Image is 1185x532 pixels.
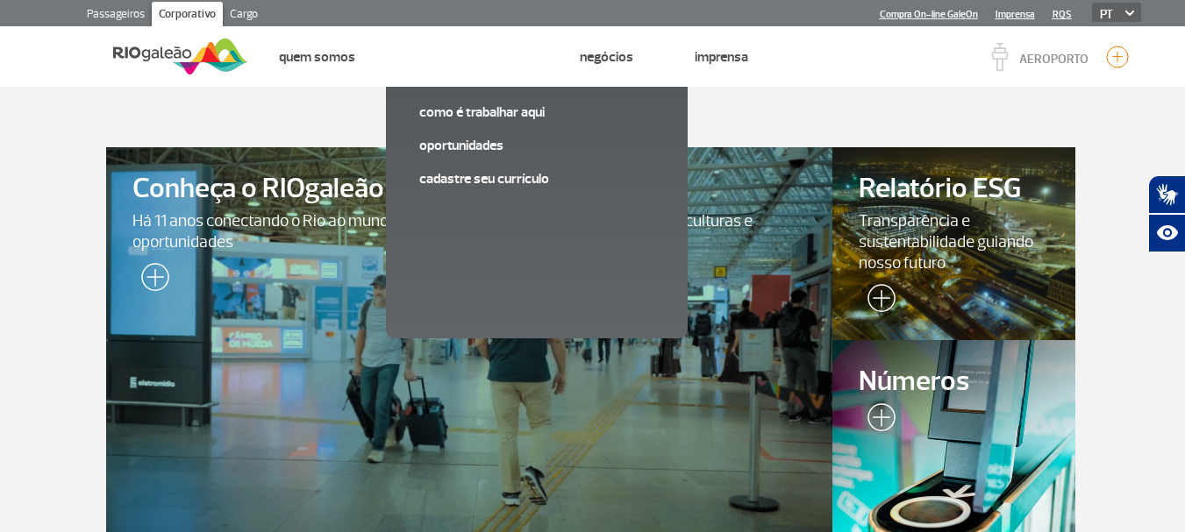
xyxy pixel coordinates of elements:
span: Números [859,366,1048,397]
a: Como é trabalhar aqui [419,103,654,122]
img: leia-mais [859,403,896,438]
span: Há 11 anos conectando o Rio ao mundo e sendo a porta de entrada para pessoas, culturas e oportuni... [132,210,807,252]
a: Trabalhe Conosco [417,48,518,66]
a: Relatório ESGTransparência e sustentabilidade guiando nosso futuro [832,147,1074,340]
div: Plugin de acessibilidade da Hand Talk. [1148,175,1185,252]
a: Oportunidades [419,136,654,155]
img: leia-mais [859,284,896,319]
a: Imprensa [695,48,748,66]
button: Abrir recursos assistivos. [1148,214,1185,252]
span: Transparência e sustentabilidade guiando nosso futuro [859,210,1048,273]
a: Negócios [580,48,633,66]
a: Imprensa [996,9,1035,20]
span: Relatório ESG [859,174,1048,204]
a: Corporativo [152,2,223,30]
a: Quem Somos [279,48,355,66]
a: RQS [1053,9,1072,20]
a: Cargo [223,2,265,30]
p: AEROPORTO [1019,53,1089,66]
button: Abrir tradutor de língua de sinais. [1148,175,1185,214]
a: Compra On-line GaleOn [880,9,978,20]
a: Passageiros [80,2,152,30]
img: leia-mais [132,263,169,298]
span: Conheça o RIOgaleão [132,174,807,204]
a: Cadastre seu currículo [419,169,654,188]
